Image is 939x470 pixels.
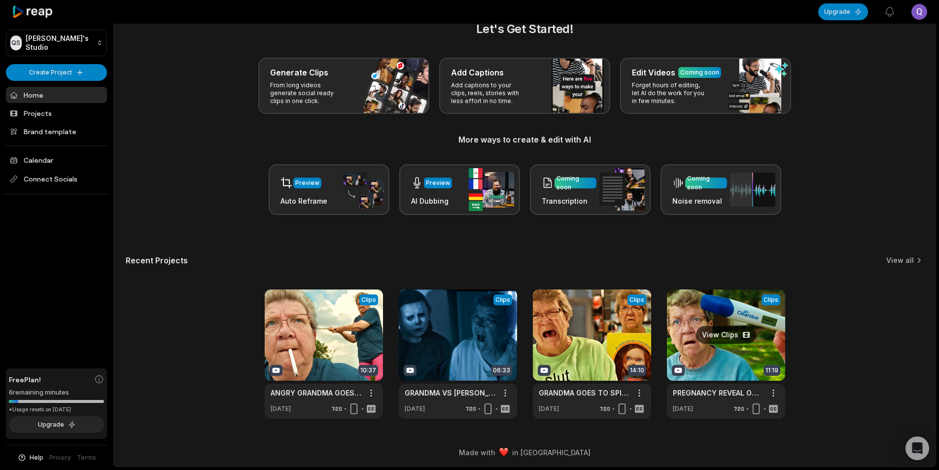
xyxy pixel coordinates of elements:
h3: Auto Reframe [280,196,327,206]
img: transcription.png [599,168,645,211]
h3: Noise removal [672,196,727,206]
a: PREGNANCY REVEAL ON GRANDMA! [673,388,764,398]
span: Help [30,453,43,462]
div: QS [10,36,22,50]
h3: Edit Videos [632,67,675,78]
div: Open Intercom Messenger [905,436,929,460]
a: Terms [77,453,96,462]
div: Preview [295,179,319,187]
h3: Generate Clips [270,67,328,78]
h3: AI Dubbing [411,196,452,206]
h3: More ways to create & edit with AI [126,134,924,145]
a: GRANDMA GOES TO SPIRIT [DATE]! [539,388,629,398]
p: Add captions to your clips, reels, stories with less effort in no time. [451,81,527,105]
button: Upgrade [9,416,104,433]
a: Privacy [49,453,71,462]
p: [PERSON_NAME]'s Studio [26,34,93,52]
a: Home [6,87,107,103]
img: ai_dubbing.png [469,168,514,211]
button: Upgrade [818,3,868,20]
a: Calendar [6,152,107,168]
a: ANGRY GRANDMA GOES GOLFING! [271,388,361,398]
a: View all [886,255,914,265]
div: Preview [426,179,450,187]
h2: Recent Projects [126,255,188,265]
img: noise_removal.png [730,173,775,207]
a: Brand template [6,123,107,140]
button: Help [17,453,43,462]
span: Free Plan! [9,374,41,385]
span: Connect Socials [6,170,107,188]
a: Projects [6,105,107,121]
p: Forget hours of editing, let AI do the work for you in few minutes. [632,81,708,105]
h3: Add Captions [451,67,504,78]
h3: Transcription [542,196,596,206]
div: Made with in [GEOGRAPHIC_DATA] [123,447,927,458]
div: *Usage resets on [DATE] [9,406,104,413]
div: Coming soon [680,68,719,77]
p: From long videos generate social ready clips in one click. [270,81,347,105]
h2: Let's Get Started! [126,20,924,38]
div: 6 remaining minutes [9,388,104,398]
a: GRANDMA VS [PERSON_NAME]! | [DATE] SHORT FILM [405,388,495,398]
img: auto_reframe.png [338,171,383,209]
div: Coming soon [556,174,594,192]
div: Coming soon [687,174,725,192]
img: heart emoji [499,448,508,457]
button: Create Project [6,64,107,81]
